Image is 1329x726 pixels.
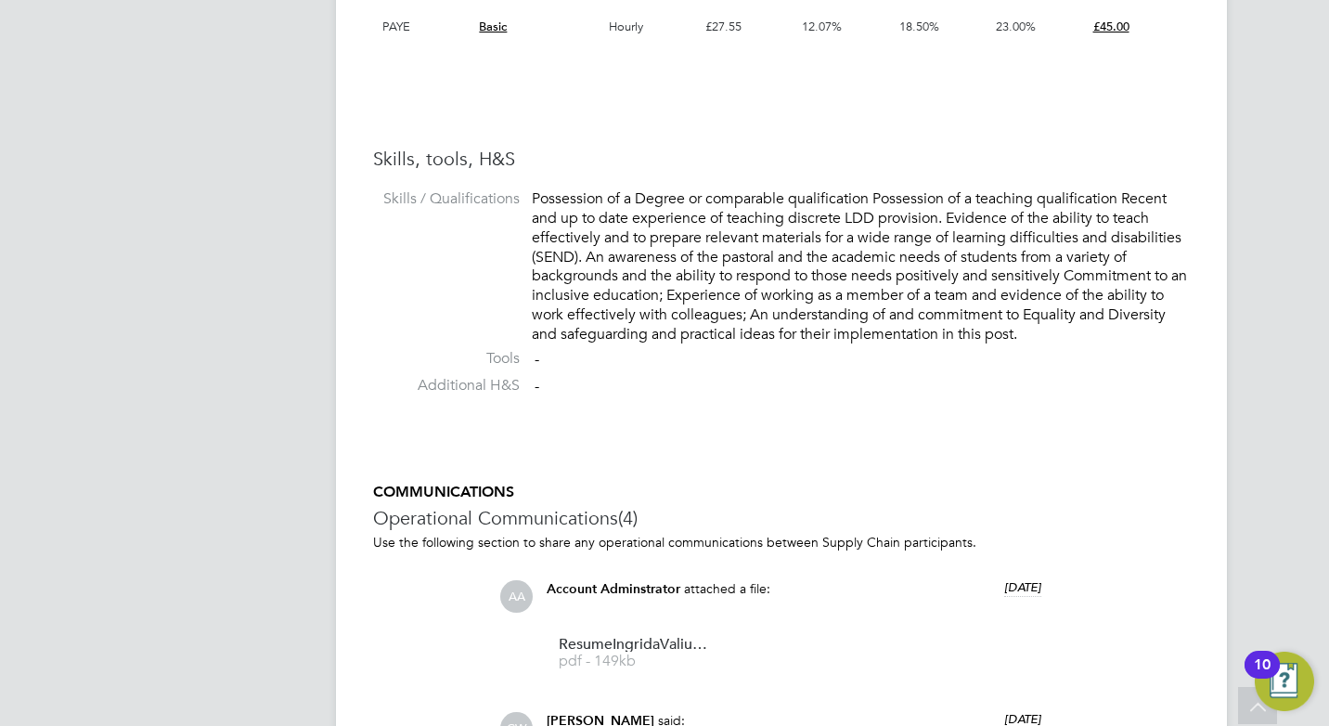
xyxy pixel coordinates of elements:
button: Open Resource Center, 10 new notifications [1255,652,1314,711]
h5: COMMUNICATIONS [373,483,1190,502]
h3: Skills, tools, H&S [373,147,1190,171]
span: attached a file: [684,580,770,597]
span: AA [500,580,533,613]
span: pdf - 149kb [559,655,707,668]
label: Additional H&S [373,376,520,395]
span: 12.07% [802,19,842,34]
span: 18.50% [899,19,939,34]
span: Account Adminstrator [547,581,680,597]
span: ResumeIngridaValiukiene [559,638,707,652]
span: 23.00% [996,19,1036,34]
div: Possession of a Degree or comparable qualification Possession of a teaching qualification Recent ... [532,189,1190,344]
span: £45.00 [1093,19,1129,34]
span: Basic [479,19,507,34]
label: Skills / Qualifications [373,189,520,209]
a: ResumeIngridaValiukiene pdf - 149kb [559,638,707,668]
span: (4) [618,506,638,530]
div: 10 [1254,665,1271,689]
p: Use the following section to share any operational communications between Supply Chain participants. [373,534,1190,551]
h3: Operational Communications [373,506,1190,530]
span: - [535,377,539,395]
label: Tools [373,349,520,369]
span: [DATE] [1004,579,1041,595]
span: - [535,350,539,369]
